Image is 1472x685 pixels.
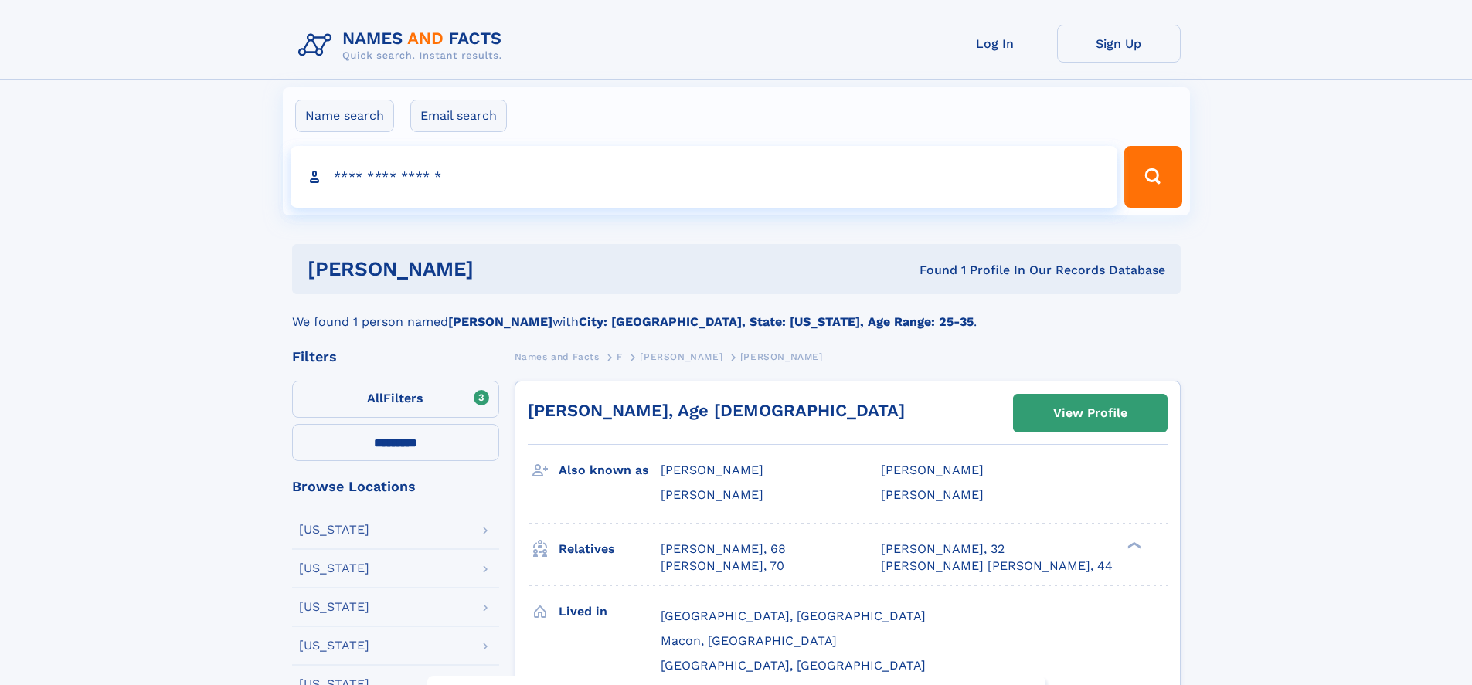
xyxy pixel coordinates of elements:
[696,262,1165,279] div: Found 1 Profile In Our Records Database
[528,401,905,420] a: [PERSON_NAME], Age [DEMOGRAPHIC_DATA]
[1014,395,1167,432] a: View Profile
[661,558,784,575] a: [PERSON_NAME], 70
[617,347,623,366] a: F
[661,633,837,648] span: Macon, [GEOGRAPHIC_DATA]
[308,259,697,279] h1: [PERSON_NAME]
[661,658,926,673] span: [GEOGRAPHIC_DATA], [GEOGRAPHIC_DATA]
[1057,25,1181,63] a: Sign Up
[579,314,974,329] b: City: [GEOGRAPHIC_DATA], State: [US_STATE], Age Range: 25-35
[661,487,763,502] span: [PERSON_NAME]
[881,463,984,477] span: [PERSON_NAME]
[740,351,823,362] span: [PERSON_NAME]
[292,25,515,66] img: Logo Names and Facts
[661,463,763,477] span: [PERSON_NAME]
[448,314,552,329] b: [PERSON_NAME]
[291,146,1118,208] input: search input
[661,609,926,623] span: [GEOGRAPHIC_DATA], [GEOGRAPHIC_DATA]
[881,558,1113,575] a: [PERSON_NAME] [PERSON_NAME], 44
[292,294,1181,331] div: We found 1 person named with .
[295,100,394,132] label: Name search
[1124,540,1142,550] div: ❯
[661,541,786,558] a: [PERSON_NAME], 68
[559,536,661,562] h3: Relatives
[515,347,600,366] a: Names and Facts
[299,524,369,536] div: [US_STATE]
[1053,395,1127,431] div: View Profile
[640,351,722,362] span: [PERSON_NAME]
[292,381,499,418] label: Filters
[881,541,1005,558] a: [PERSON_NAME], 32
[559,457,661,483] h3: Also known as
[410,100,507,132] label: Email search
[1124,146,1181,208] button: Search Button
[933,25,1057,63] a: Log In
[367,391,383,405] span: All
[292,350,499,364] div: Filters
[299,562,369,575] div: [US_STATE]
[640,347,722,366] a: [PERSON_NAME]
[617,351,623,362] span: F
[299,601,369,613] div: [US_STATE]
[299,639,369,652] div: [US_STATE]
[559,599,661,625] h3: Lived in
[881,487,984,502] span: [PERSON_NAME]
[292,480,499,493] div: Browse Locations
